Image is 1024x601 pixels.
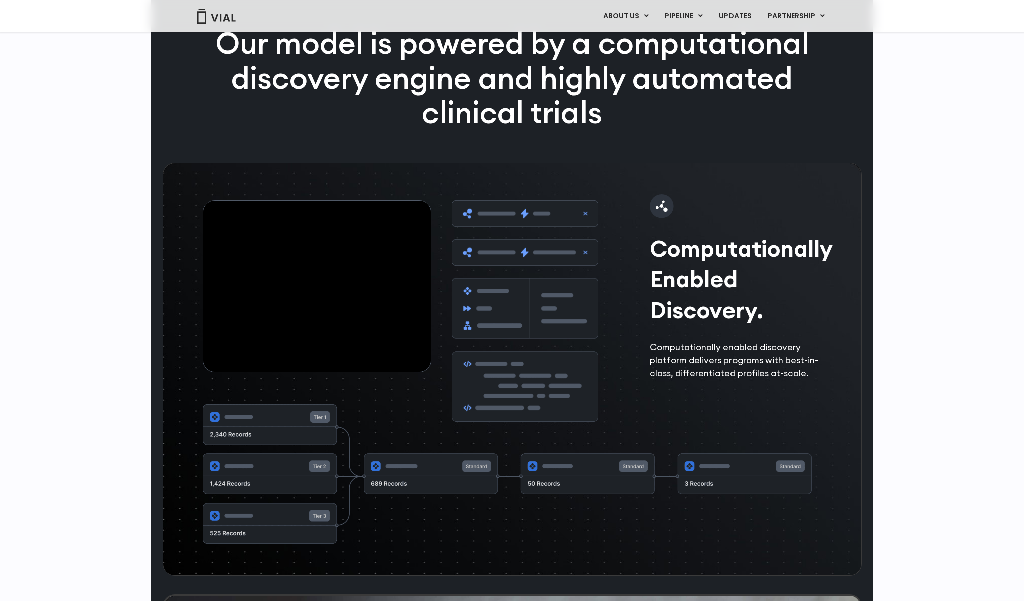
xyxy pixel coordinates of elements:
[711,8,759,25] a: UPDATES
[760,8,833,25] a: PARTNERSHIPMenu Toggle
[203,404,812,545] img: Flowchart
[189,26,835,130] p: Our model is powered by a computational discovery engine and highly automated clinical trials
[650,194,674,218] img: molecule-icon
[650,341,824,380] p: Computationally enabled discovery platform delivers programs with best-in-class, differentiated p...
[650,233,824,326] h2: Computationally Enabled Discovery.
[595,8,656,25] a: ABOUT USMenu Toggle
[657,8,710,25] a: PIPELINEMenu Toggle
[196,9,236,24] img: Vial Logo
[452,200,598,422] img: Clip art of grey boxes with purple symbols and fake code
